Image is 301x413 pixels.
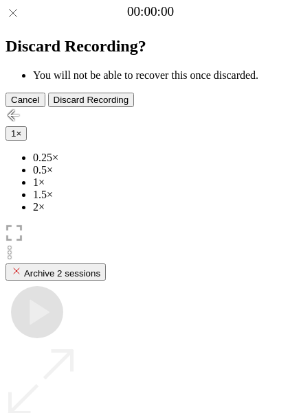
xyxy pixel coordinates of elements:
span: 1 [11,128,16,139]
li: 0.25× [33,152,296,164]
li: 1× [33,176,296,189]
button: Archive 2 sessions [5,263,106,281]
button: Cancel [5,93,45,107]
li: 2× [33,201,296,213]
li: 1.5× [33,189,296,201]
a: 00:00:00 [127,4,174,19]
div: Archive 2 sessions [11,265,100,279]
li: 0.5× [33,164,296,176]
button: Discard Recording [48,93,135,107]
li: You will not be able to recover this once discarded. [33,69,296,82]
button: 1× [5,126,27,141]
h2: Discard Recording? [5,37,296,56]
